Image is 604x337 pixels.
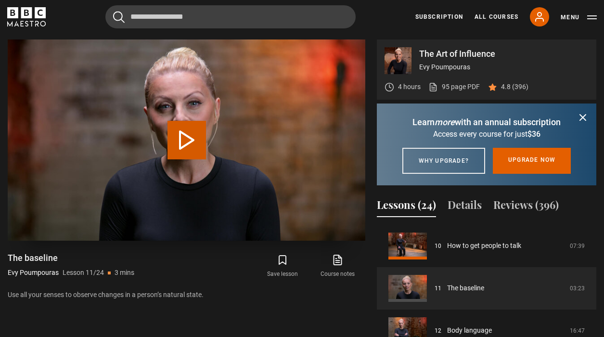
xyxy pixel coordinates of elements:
[493,197,559,217] button: Reviews (396)
[402,148,485,174] a: Why upgrade?
[419,62,589,72] p: Evy Poumpouras
[255,252,310,280] button: Save lesson
[398,82,421,92] p: 4 hours
[105,5,356,28] input: Search
[310,252,365,280] a: Course notes
[419,50,589,58] p: The Art of Influence
[7,7,46,26] svg: BBC Maestro
[447,241,521,251] a: How to get people to talk
[113,11,125,23] button: Submit the search query
[501,82,528,92] p: 4.8 (396)
[8,39,365,241] video-js: Video Player
[388,129,585,140] p: Access every course for just
[415,13,463,21] a: Subscription
[377,197,436,217] button: Lessons (24)
[428,82,480,92] a: 95 page PDF
[8,290,365,300] p: Use all your senses to observe changes in a person’s natural state.
[475,13,518,21] a: All Courses
[8,252,134,264] h1: The baseline
[435,117,455,127] i: more
[447,325,492,336] a: Body language
[527,130,540,139] span: $36
[388,116,585,129] p: Learn with an annual subscription
[167,121,206,159] button: Play Lesson The baseline
[561,13,597,22] button: Toggle navigation
[493,148,571,174] a: Upgrade now
[447,283,484,293] a: The baseline
[8,268,59,278] p: Evy Poumpouras
[63,268,104,278] p: Lesson 11/24
[115,268,134,278] p: 3 mins
[448,197,482,217] button: Details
